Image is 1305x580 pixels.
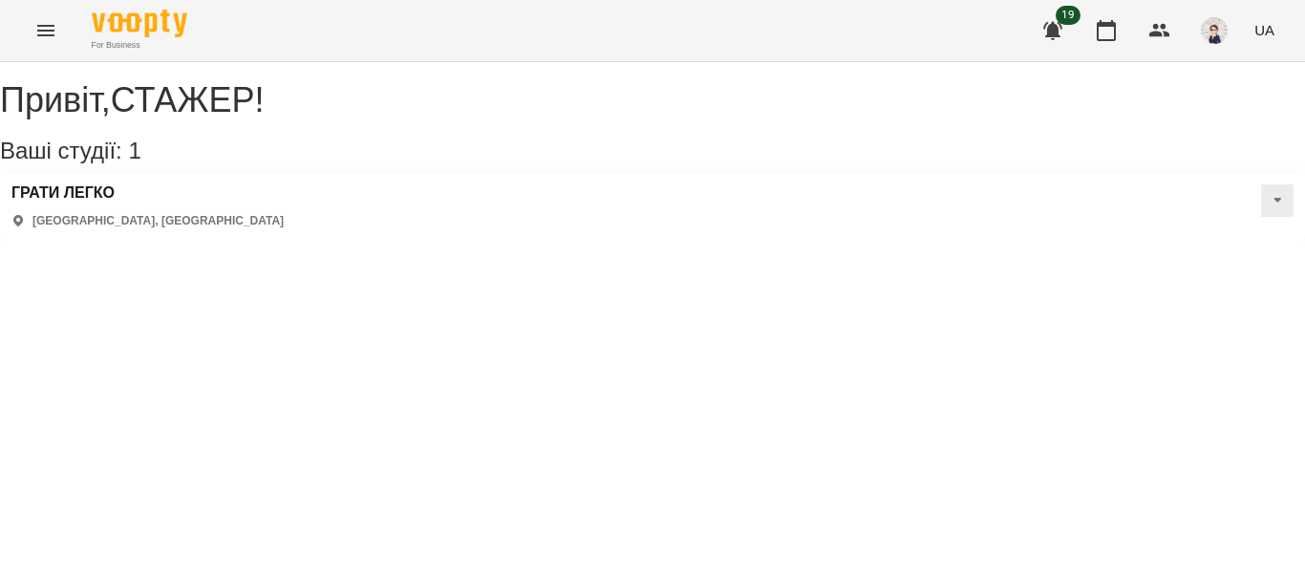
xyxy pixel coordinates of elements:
button: UA [1247,12,1282,48]
span: UA [1254,20,1274,40]
img: aa85c507d3ef63538953964a1cec316d.png [1201,17,1228,44]
span: For Business [92,39,187,52]
span: 1 [128,138,140,163]
img: Voopty Logo [92,10,187,37]
button: Menu [23,8,69,54]
a: ГРАТИ ЛЕГКО [11,184,284,202]
p: [GEOGRAPHIC_DATA], [GEOGRAPHIC_DATA] [32,213,284,229]
span: 19 [1056,6,1080,25]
